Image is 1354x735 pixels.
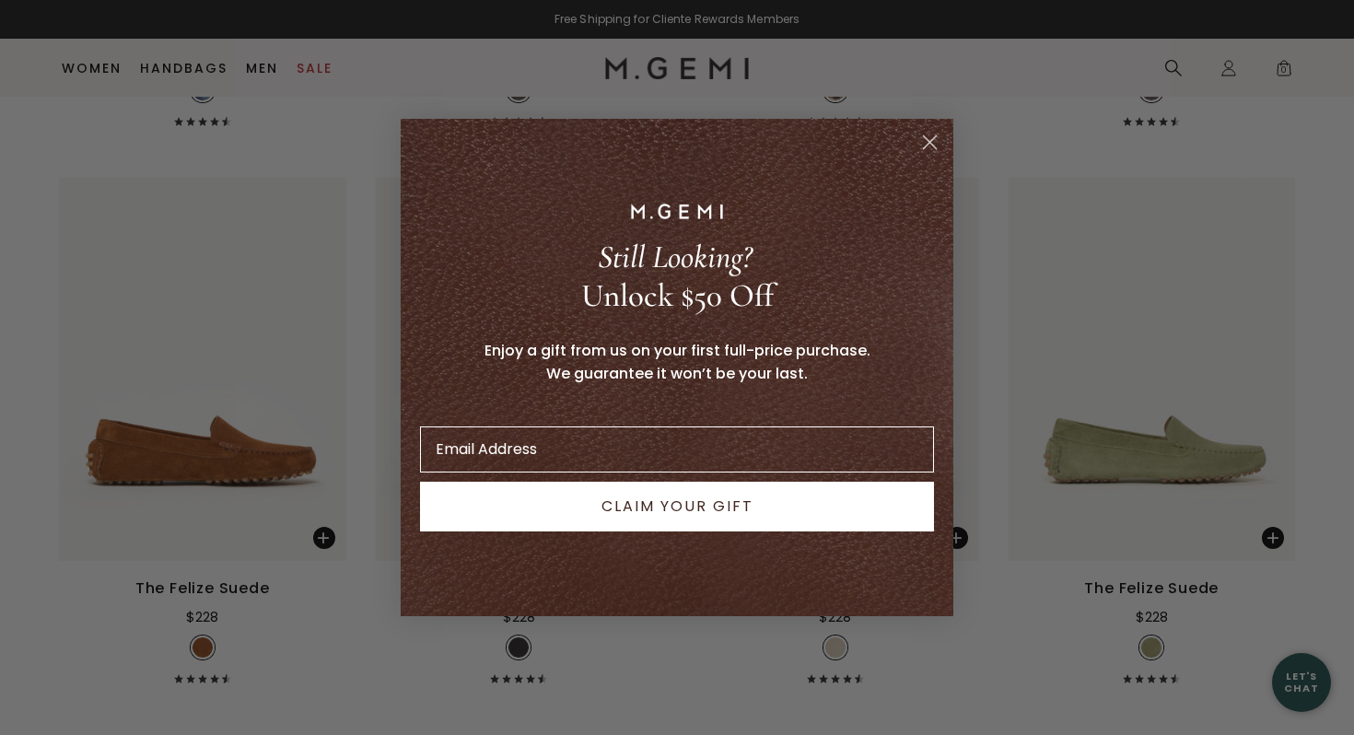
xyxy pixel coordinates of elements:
[420,426,934,472] input: Email Address
[420,482,934,531] button: CLAIM YOUR GIFT
[631,204,723,218] img: M.GEMI
[598,238,752,276] span: Still Looking?
[484,340,870,384] span: Enjoy a gift from us on your first full-price purchase. We guarantee it won’t be your last.
[914,126,946,158] button: Close dialog
[581,276,774,315] span: Unlock $50 Off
